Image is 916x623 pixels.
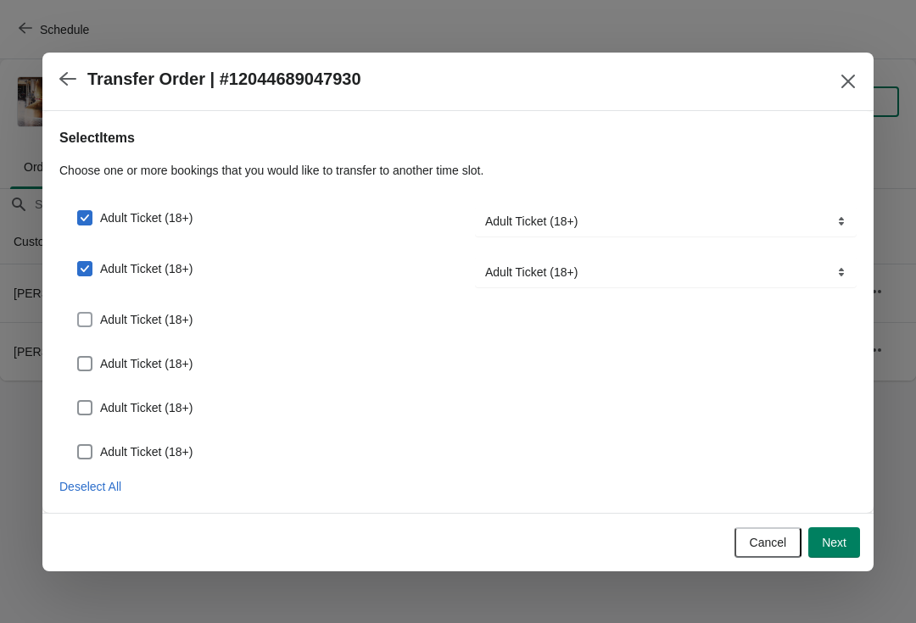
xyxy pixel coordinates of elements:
[100,260,193,277] span: Adult Ticket (18+)
[734,527,802,558] button: Cancel
[100,443,193,460] span: Adult Ticket (18+)
[808,527,860,558] button: Next
[59,480,121,493] span: Deselect All
[100,209,193,226] span: Adult Ticket (18+)
[833,66,863,97] button: Close
[59,162,857,179] p: Choose one or more bookings that you would like to transfer to another time slot.
[100,399,193,416] span: Adult Ticket (18+)
[87,70,361,89] h2: Transfer Order | #12044689047930
[53,471,128,502] button: Deselect All
[100,311,193,328] span: Adult Ticket (18+)
[59,128,857,148] h2: Select Items
[100,355,193,372] span: Adult Ticket (18+)
[822,536,846,549] span: Next
[750,536,787,549] span: Cancel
